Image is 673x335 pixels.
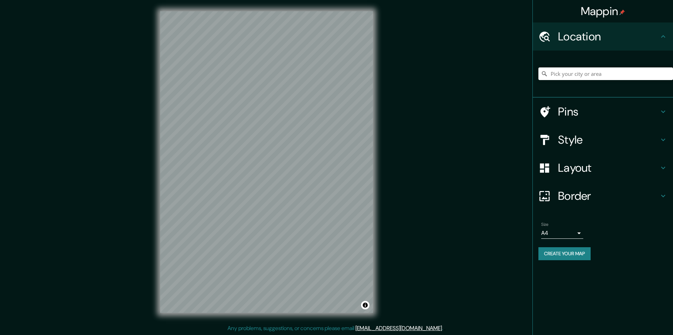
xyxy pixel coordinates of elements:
[558,105,659,119] h4: Pins
[538,67,673,80] input: Pick your city or area
[619,9,625,15] img: pin-icon.png
[444,324,446,333] div: .
[361,301,369,309] button: Toggle attribution
[533,154,673,182] div: Layout
[533,182,673,210] div: Border
[538,247,591,260] button: Create your map
[443,324,444,333] div: .
[227,324,443,333] p: Any problems, suggestions, or concerns please email .
[558,133,659,147] h4: Style
[558,29,659,44] h4: Location
[611,308,665,327] iframe: Help widget launcher
[541,222,549,228] label: Size
[533,22,673,51] div: Location
[558,161,659,175] h4: Layout
[533,98,673,126] div: Pins
[160,11,373,313] canvas: Map
[355,324,442,332] a: [EMAIL_ADDRESS][DOMAIN_NAME]
[541,228,583,239] div: A4
[581,4,625,18] h4: Mappin
[558,189,659,203] h4: Border
[533,126,673,154] div: Style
